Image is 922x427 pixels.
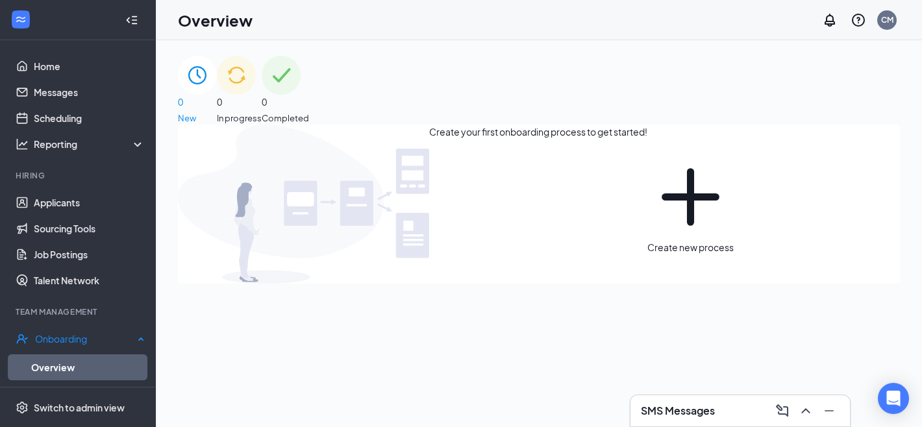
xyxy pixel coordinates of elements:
[16,170,142,181] div: Hiring
[16,306,142,317] div: Team Management
[31,354,145,380] a: Overview
[34,189,145,215] a: Applicants
[34,241,145,267] a: Job Postings
[772,400,793,421] button: ComposeMessage
[795,400,816,421] button: ChevronUp
[429,125,647,284] span: Create your first onboarding process to get started!
[16,332,29,345] svg: UserCheck
[819,400,840,421] button: Minimize
[822,12,838,28] svg: Notifications
[821,403,837,419] svg: Minimize
[262,112,309,125] span: Completed
[34,215,145,241] a: Sourcing Tools
[178,112,217,125] span: New
[14,13,27,26] svg: WorkstreamLogo
[16,138,29,151] svg: Analysis
[217,95,262,109] span: 0
[34,105,145,131] a: Scheduling
[31,380,145,406] a: E-Verify
[647,125,734,284] button: PlusCreate new process
[178,95,217,109] span: 0
[881,14,893,25] div: CM
[34,267,145,293] a: Talent Network
[34,79,145,105] a: Messages
[16,401,29,414] svg: Settings
[641,404,715,418] h3: SMS Messages
[217,112,262,125] span: In progress
[34,53,145,79] a: Home
[34,138,145,151] div: Reporting
[34,401,125,414] div: Switch to admin view
[775,403,790,419] svg: ComposeMessage
[878,383,909,414] div: Open Intercom Messenger
[262,95,309,109] span: 0
[125,14,138,27] svg: Collapse
[851,12,866,28] svg: QuestionInfo
[178,9,253,31] h1: Overview
[647,154,734,240] svg: Plus
[35,332,134,345] div: Onboarding
[798,403,814,419] svg: ChevronUp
